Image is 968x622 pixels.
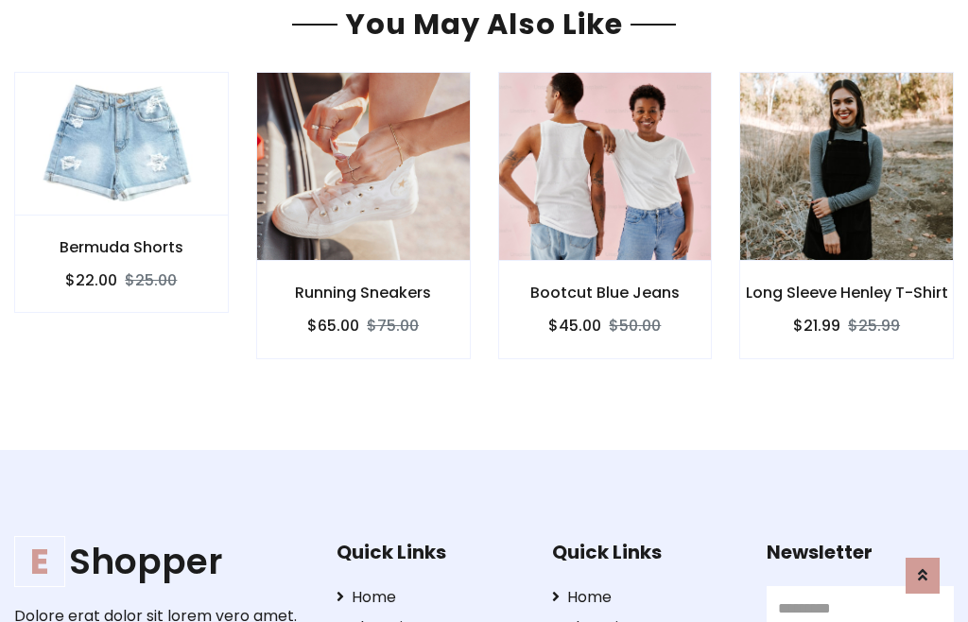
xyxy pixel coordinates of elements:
h5: Quick Links [337,541,524,563]
h6: Bootcut Blue Jeans [499,284,712,302]
del: $25.99 [848,315,900,337]
a: Bootcut Blue Jeans $45.00$50.00 [498,72,713,358]
span: You May Also Like [337,4,631,44]
h6: $45.00 [548,317,601,335]
h6: $65.00 [307,317,359,335]
a: Long Sleeve Henley T-Shirt $21.99$25.99 [739,72,954,358]
del: $50.00 [609,315,661,337]
del: $25.00 [125,269,177,291]
span: E [14,536,65,587]
h6: Running Sneakers [257,284,470,302]
h6: $22.00 [65,271,117,289]
h6: Long Sleeve Henley T-Shirt [740,284,953,302]
h5: Quick Links [552,541,739,563]
h5: Newsletter [767,541,954,563]
h1: Shopper [14,541,307,583]
h6: Bermuda Shorts [15,238,228,256]
h6: $21.99 [793,317,840,335]
a: Running Sneakers $65.00$75.00 [256,72,471,358]
a: Home [552,586,739,609]
a: Home [337,586,524,609]
del: $75.00 [367,315,419,337]
a: Bermuda Shorts $22.00$25.00 [14,72,229,313]
a: EShopper [14,541,307,583]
